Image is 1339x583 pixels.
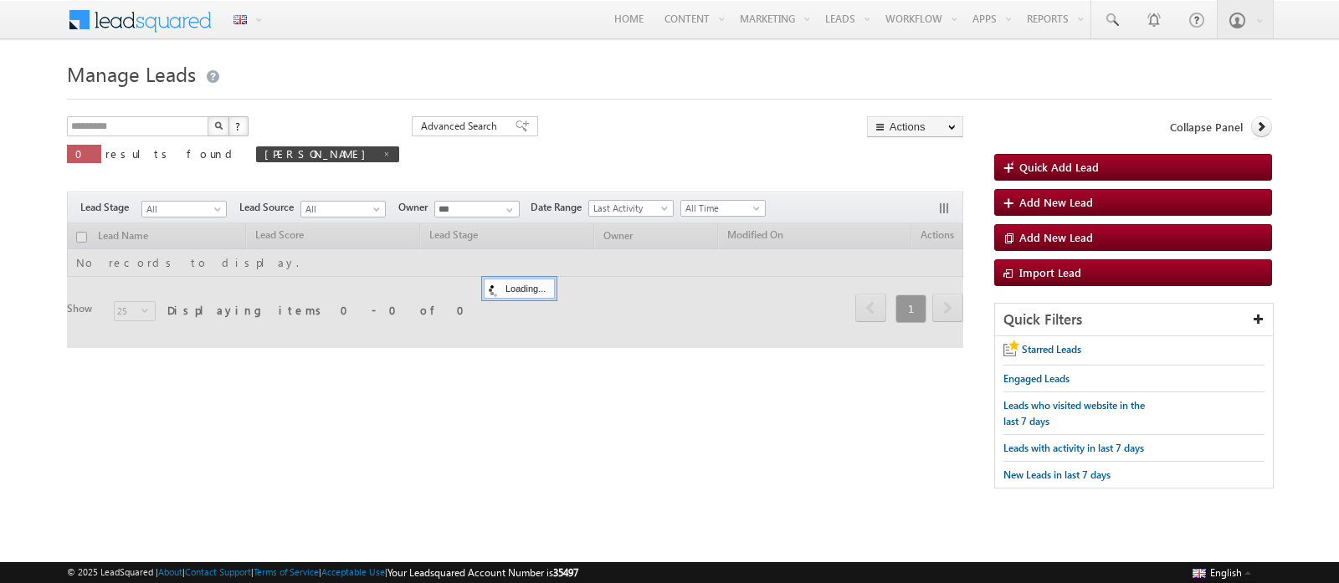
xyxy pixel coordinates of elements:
[1019,195,1093,209] span: Add New Lead
[321,566,385,577] a: Acceptable Use
[1003,372,1070,385] span: Engaged Leads
[1170,120,1243,135] span: Collapse Panel
[867,116,963,137] button: Actions
[254,566,319,577] a: Terms of Service
[235,119,243,133] span: ?
[158,566,182,577] a: About
[484,279,555,299] div: Loading...
[239,200,300,215] span: Lead Source
[300,201,386,217] a: All
[141,201,227,217] a: All
[264,146,374,161] span: [PERSON_NAME]
[67,60,196,87] span: Manage Leads
[680,200,766,217] a: All Time
[67,565,578,580] span: © 2025 LeadSquared | | | | |
[398,200,434,215] span: Owner
[1210,566,1242,579] span: English
[553,566,578,579] span: 35497
[1022,343,1081,355] span: Starred Leads
[995,304,1273,336] div: Quick Filters
[589,201,669,216] span: Last Activity
[1003,468,1111,481] span: New Leads in last 7 days
[421,119,502,134] span: Advanced Search
[1188,562,1255,582] button: English
[531,200,588,215] span: Date Range
[105,146,239,161] span: results found
[588,200,674,217] a: Last Activity
[497,202,518,218] a: Show All Items
[214,121,223,130] img: Search
[185,566,251,577] a: Contact Support
[1019,230,1093,244] span: Add New Lead
[228,116,249,136] button: ?
[1019,265,1081,279] span: Import Lead
[681,201,761,216] span: All Time
[1019,160,1099,174] span: Quick Add Lead
[387,566,578,579] span: Your Leadsquared Account Number is
[1003,442,1144,454] span: Leads with activity in last 7 days
[142,202,222,217] span: All
[301,202,381,217] span: All
[75,146,93,161] span: 0
[80,200,141,215] span: Lead Stage
[1003,399,1145,427] span: Leads who visited website in the last 7 days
